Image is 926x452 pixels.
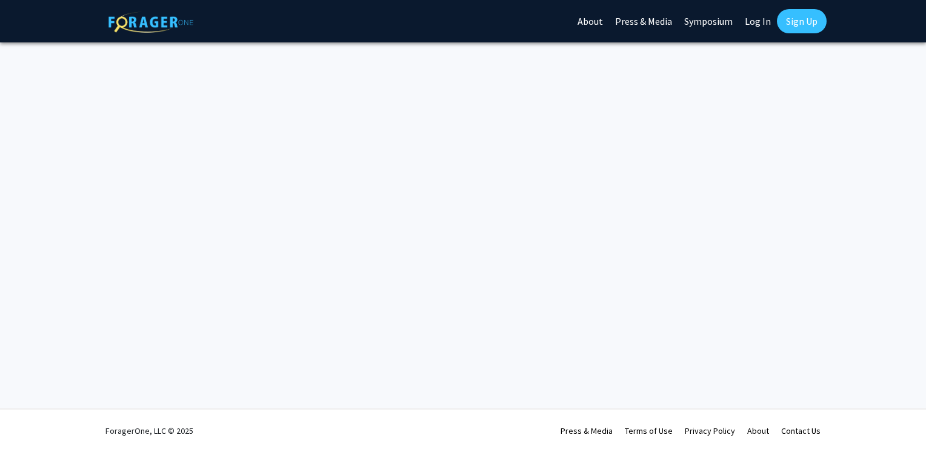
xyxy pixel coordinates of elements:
[561,425,613,436] a: Press & Media
[685,425,735,436] a: Privacy Policy
[105,410,193,452] div: ForagerOne, LLC © 2025
[777,9,827,33] a: Sign Up
[781,425,821,436] a: Contact Us
[747,425,769,436] a: About
[625,425,673,436] a: Terms of Use
[108,12,193,33] img: ForagerOne Logo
